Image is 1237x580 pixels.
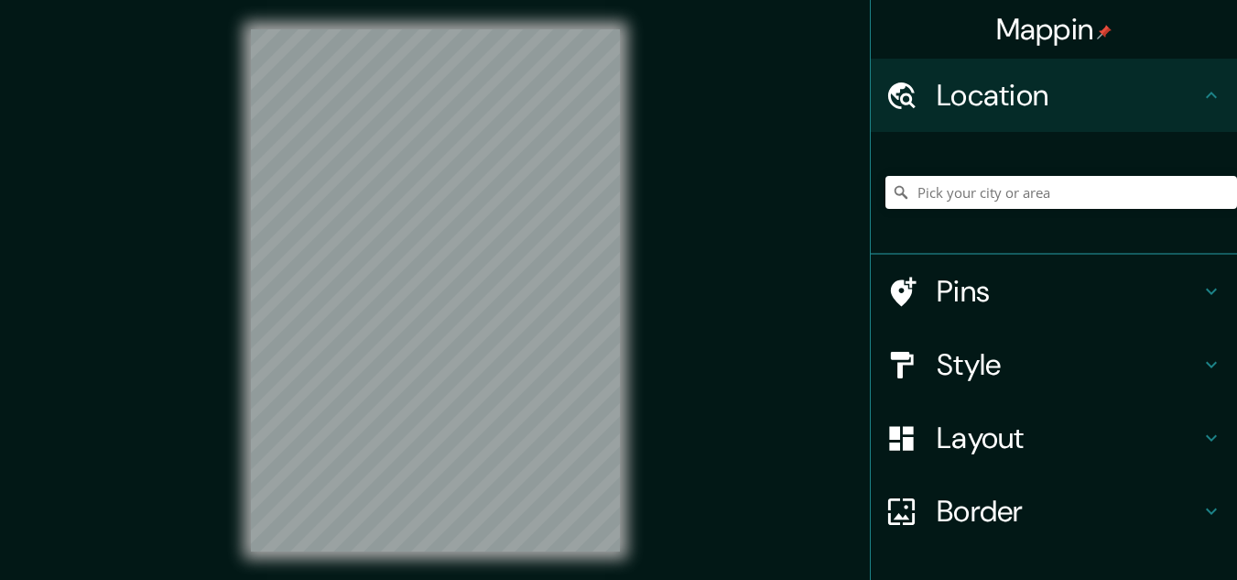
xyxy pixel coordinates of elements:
[251,29,620,552] canvas: Map
[871,328,1237,401] div: Style
[937,420,1200,456] h4: Layout
[937,273,1200,310] h4: Pins
[1097,25,1112,39] img: pin-icon.png
[937,346,1200,383] h4: Style
[871,401,1237,475] div: Layout
[996,11,1112,48] h4: Mappin
[871,475,1237,548] div: Border
[885,176,1237,209] input: Pick your city or area
[871,255,1237,328] div: Pins
[937,77,1200,114] h4: Location
[937,493,1200,530] h4: Border
[871,59,1237,132] div: Location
